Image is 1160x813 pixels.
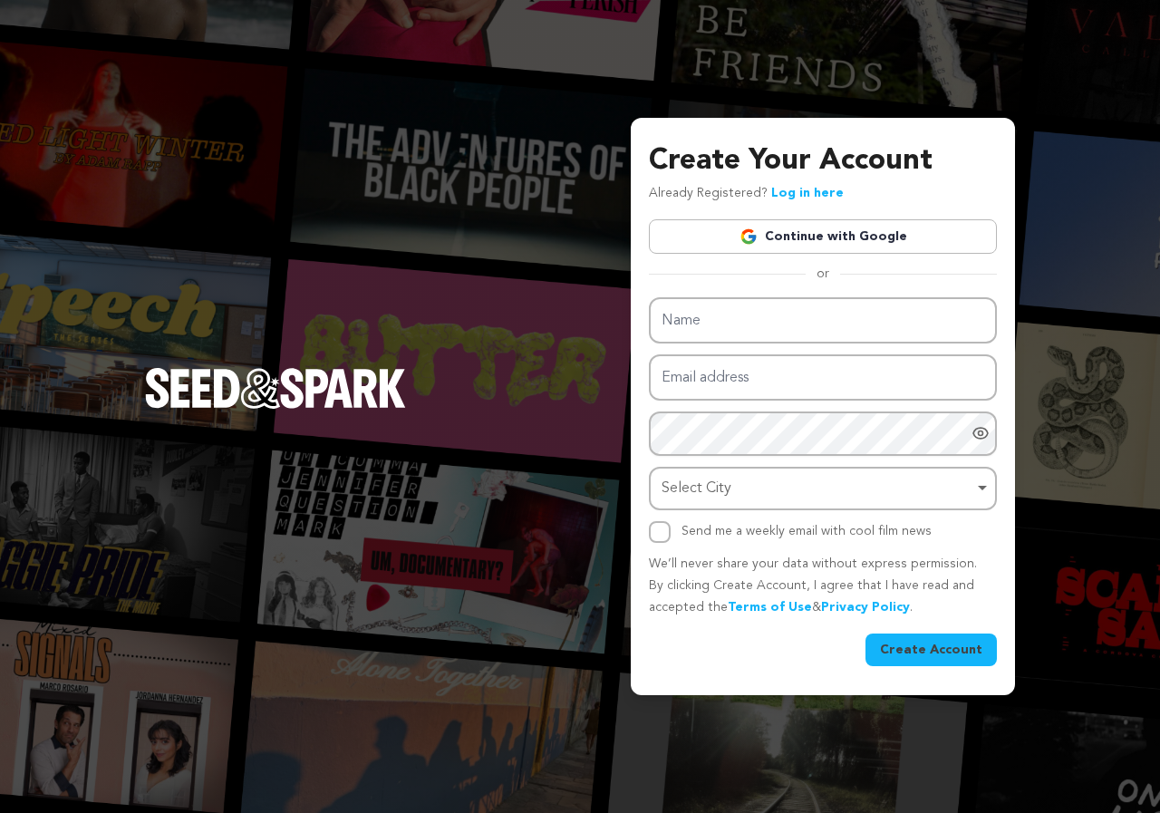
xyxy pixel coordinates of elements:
[728,601,812,614] a: Terms of Use
[649,297,997,344] input: Name
[145,368,406,408] img: Seed&Spark Logo
[649,354,997,401] input: Email address
[649,140,997,183] h3: Create Your Account
[865,634,997,666] button: Create Account
[739,227,758,246] img: Google logo
[649,219,997,254] a: Continue with Google
[821,601,910,614] a: Privacy Policy
[662,476,973,502] div: Select City
[649,183,844,205] p: Already Registered?
[649,554,997,618] p: We’ll never share your data without express permission. By clicking Create Account, I agree that ...
[971,424,990,442] a: Show password as plain text. Warning: this will display your password on the screen.
[145,368,406,444] a: Seed&Spark Homepage
[806,265,840,283] span: or
[681,525,932,537] label: Send me a weekly email with cool film news
[771,187,844,199] a: Log in here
